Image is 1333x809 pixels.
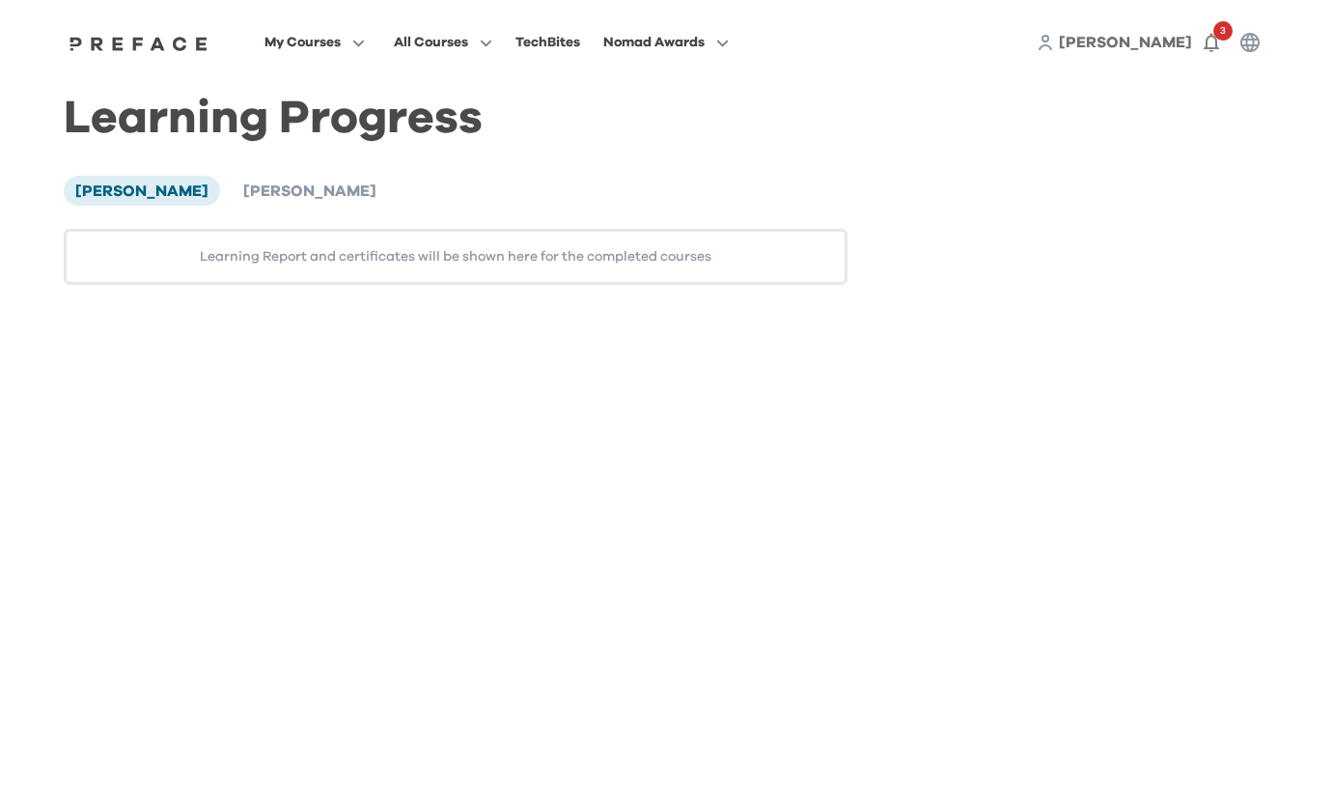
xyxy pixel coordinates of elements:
span: [PERSON_NAME] [75,183,208,199]
button: All Courses [388,30,498,55]
button: Nomad Awards [597,30,735,55]
h1: Learning Progress [64,108,848,129]
span: Nomad Awards [603,31,705,54]
button: My Courses [259,30,371,55]
a: [PERSON_NAME] [1059,31,1192,54]
img: Preface Logo [65,36,213,51]
div: TechBites [515,31,580,54]
span: [PERSON_NAME] [243,183,376,199]
span: My Courses [264,31,341,54]
span: 3 [1213,21,1233,41]
span: [PERSON_NAME] [1059,35,1192,50]
div: Learning Report and certificates will be shown here for the completed courses [64,229,848,285]
a: Preface Logo [65,35,213,50]
span: All Courses [394,31,468,54]
button: 3 [1192,23,1231,62]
